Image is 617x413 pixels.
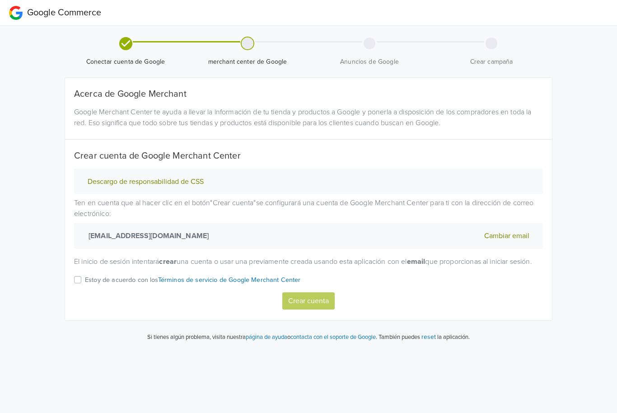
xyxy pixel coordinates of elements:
[481,230,532,242] button: Cambiar email
[434,57,549,66] span: Crear campaña
[246,333,287,341] a: página de ayuda
[85,275,301,285] p: Estoy de acuerdo con los
[377,332,470,342] p: También puedes la aplicación.
[190,57,305,66] span: merchant center de Google
[67,107,550,128] div: Google Merchant Center te ayuda a llevar la información de tu tienda y productos a Google y poner...
[147,333,377,342] p: Si tienes algún problema, visita nuestra o .
[407,257,425,266] strong: email
[159,257,177,266] strong: crear
[74,256,543,267] p: El inicio de sesión intentará una cuenta o usar una previamente creada usando esta aplicación con...
[421,332,436,342] button: reset
[85,177,206,187] button: Descargo de responsabilidad de CSS
[74,197,543,249] p: Ten en cuenta que al hacer clic en el botón " Crear cuenta " se configurará una cuenta de Google ...
[158,276,301,284] a: Términos de servicio de Google Merchant Center
[74,89,543,99] h5: Acerca de Google Merchant
[74,150,543,161] h5: Crear cuenta de Google Merchant Center
[27,7,101,18] span: Google Commerce
[68,57,183,66] span: Conectar cuenta de Google
[85,230,209,241] strong: [EMAIL_ADDRESS][DOMAIN_NAME]
[312,57,427,66] span: Anuncios de Google
[290,333,376,341] a: contacta con el soporte de Google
